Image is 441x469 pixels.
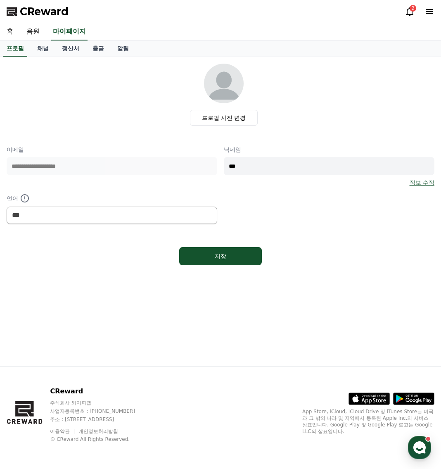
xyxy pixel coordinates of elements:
a: 출금 [86,41,111,57]
div: 2 [410,5,416,12]
a: 정보 수정 [410,179,434,187]
button: 저장 [179,247,262,265]
span: CReward [20,5,69,18]
a: 음원 [20,23,46,40]
a: 정산서 [55,41,86,57]
a: 이용약관 [50,429,76,434]
p: 주식회사 와이피랩 [50,400,151,406]
div: 저장 [196,252,245,260]
label: 프로필 사진 변경 [190,110,258,126]
img: profile_image [204,64,244,103]
p: 사업자등록번호 : [PHONE_NUMBER] [50,408,151,414]
a: 채널 [31,41,55,57]
a: 알림 [111,41,135,57]
p: 언어 [7,193,217,203]
p: 이메일 [7,145,217,154]
p: App Store, iCloud, iCloud Drive 및 iTunes Store는 미국과 그 밖의 나라 및 지역에서 등록된 Apple Inc.의 서비스 상표입니다. Goo... [302,408,434,435]
p: 닉네임 [224,145,434,154]
a: 프로필 [3,41,27,57]
a: CReward [7,5,69,18]
a: 개인정보처리방침 [78,429,118,434]
p: © CReward All Rights Reserved. [50,436,151,443]
p: CReward [50,386,151,396]
p: 주소 : [STREET_ADDRESS] [50,416,151,423]
a: 2 [405,7,415,17]
a: 마이페이지 [51,23,88,40]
